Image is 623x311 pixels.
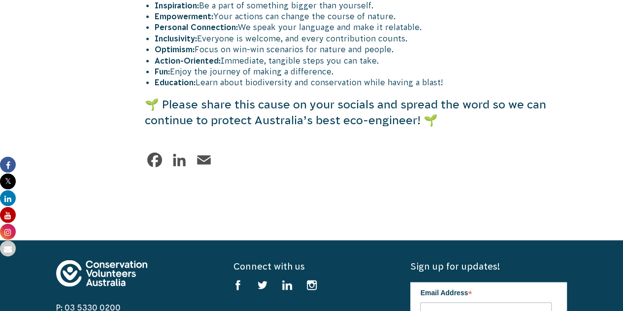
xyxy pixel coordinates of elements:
[155,11,567,22] li: Your actions can change the course of nature.
[420,282,552,301] label: Email Address
[155,56,221,65] strong: Action-Oriented:
[155,55,567,66] li: Immediate, tangible steps you can take.
[169,150,189,170] a: LinkedIn
[194,150,214,170] a: Email
[155,23,238,32] strong: Personal Connection:
[155,66,567,77] li: Enjoy the journey of making a difference.
[155,22,567,33] li: We speak your language and make it relatable.
[145,150,164,170] a: Facebook
[155,45,195,54] strong: Optimism:
[155,1,199,10] strong: Inspiration:
[233,260,390,272] h5: Connect with us
[145,96,567,128] h4: 🌱 Please share this cause on your socials and spread the word so we can continue to protect Austr...
[155,34,197,43] strong: Inclusivity:
[155,77,567,88] li: Learn about biodiversity and conservation while having a blast!
[155,44,567,55] li: Focus on win-win scenarios for nature and people.
[155,33,567,44] li: Everyone is welcome, and every contribution counts.
[155,78,196,87] strong: Education:
[56,260,147,286] img: logo-footer.svg
[410,260,567,272] h5: Sign up for updates!
[155,67,170,76] strong: Fun:
[155,12,213,21] strong: Empowerment:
